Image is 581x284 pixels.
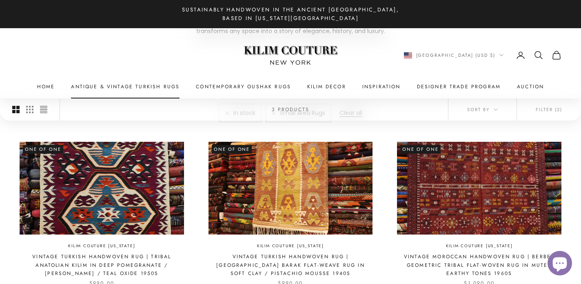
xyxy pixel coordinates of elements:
[71,83,180,91] a: Antique & Vintage Turkish Rugs
[517,98,581,121] button: Filter (2)
[40,98,47,121] button: Switch to compact product images
[23,145,63,153] span: One of One
[12,98,20,121] button: Switch to larger product images
[467,106,498,113] span: Sort by
[416,51,496,59] span: [GEOGRAPHIC_DATA] (USD $)
[446,243,513,250] a: Kilim Couture [US_STATE]
[404,52,412,58] img: United States
[417,83,501,91] a: Designer Trade Program
[257,243,324,250] a: Kilim Couture [US_STATE]
[212,145,252,153] span: One of One
[404,51,504,59] button: Change country or currency
[545,251,574,277] inbox-online-store-chat: Shopify online store chat
[37,83,55,91] a: Home
[68,243,135,250] a: Kilim Couture [US_STATE]
[448,98,517,121] button: Sort by
[404,50,562,60] nav: Secondary navigation
[517,83,544,91] a: Auction
[397,253,561,277] a: Vintage Moroccan Handwoven Rug | Berber Geometric Tribal Flat-Woven Rug in Muted Earthy Tones 1960s
[208,253,373,277] a: Vintage Turkish Handwoven Rug | [GEOGRAPHIC_DATA] Barak Flat-Weave Rug in Soft Clay / Pistachio M...
[26,98,33,121] button: Switch to smaller product images
[400,145,441,153] span: One of One
[20,83,561,91] nav: Primary navigation
[176,5,405,23] p: Sustainably Handwoven in the Ancient [GEOGRAPHIC_DATA], Based in [US_STATE][GEOGRAPHIC_DATA]
[196,83,291,91] a: Contemporary Oushak Rugs
[307,83,346,91] summary: Kilim Decor
[239,36,342,75] img: Logo of Kilim Couture New York
[20,253,184,277] a: Vintage Turkish Handwoven Rug | Tribal Anatolian Kilim in Deep Pomegranate / [PERSON_NAME] / Teal...
[362,83,401,91] a: Inspiration
[272,105,310,114] p: 3 products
